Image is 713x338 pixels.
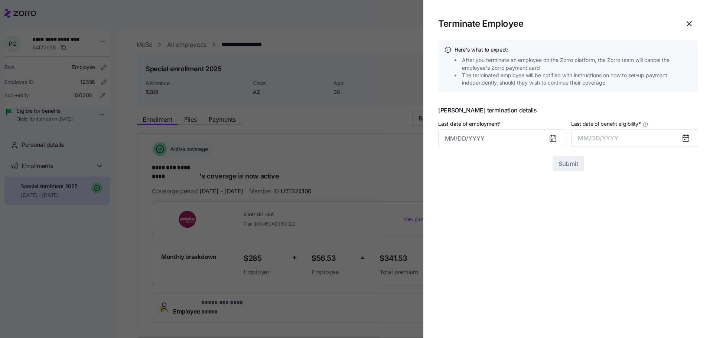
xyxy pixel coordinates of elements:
button: Submit [553,156,584,171]
h1: Terminate Employee [438,18,674,29]
h4: Here's what to expect: [455,46,692,53]
span: The terminated employee will be notified with instructions on how to set-up payment independently... [462,72,694,87]
span: After you terminate an employee on the Zorro platform, the Zorro team will cancel the employee's ... [462,56,694,72]
span: [PERSON_NAME] termination details [438,107,698,113]
label: Last date of employment [438,120,502,128]
input: MM/DD/YYYY [438,129,565,147]
span: Submit [559,159,578,168]
button: MM/DD/YYYY [571,129,698,147]
span: MM/DD/YYYY [578,134,618,142]
span: Last date of benefit eligibility * [571,120,641,128]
